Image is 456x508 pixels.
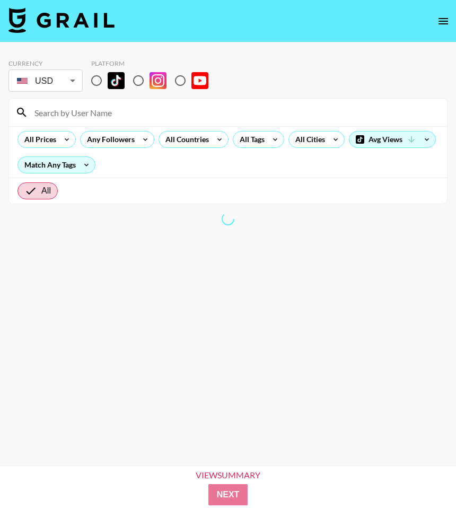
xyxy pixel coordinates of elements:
[433,11,454,32] button: open drawer
[191,72,208,89] img: YouTube
[81,132,137,147] div: Any Followers
[159,132,211,147] div: All Countries
[349,132,435,147] div: Avg Views
[150,72,166,89] img: Instagram
[108,72,125,89] img: TikTok
[18,132,58,147] div: All Prices
[18,157,95,173] div: Match Any Tags
[28,104,441,121] input: Search by User Name
[11,72,81,90] div: USD
[208,484,248,505] button: Next
[187,470,269,480] div: View Summary
[91,59,217,67] div: Platform
[8,59,83,67] div: Currency
[41,185,51,197] span: All
[233,132,267,147] div: All Tags
[221,212,235,226] span: Refreshing lists, bookers, clients, countries, tags, cities, talent, talent...
[289,132,327,147] div: All Cities
[8,7,115,33] img: Grail Talent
